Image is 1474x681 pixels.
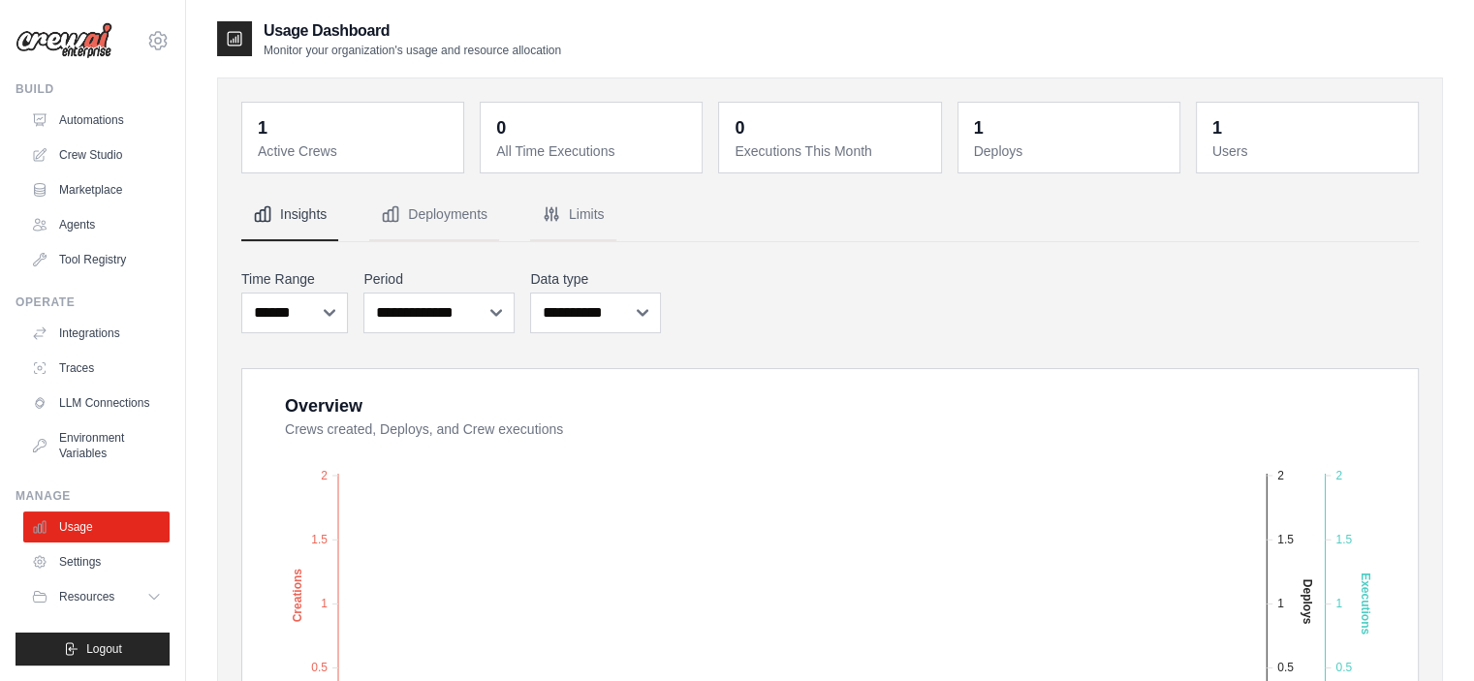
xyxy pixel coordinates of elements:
tspan: 1.5 [1335,532,1352,545]
dt: Crews created, Deploys, and Crew executions [285,419,1395,439]
img: Logo [16,22,112,59]
label: Data type [530,269,660,289]
tspan: 1 [1277,597,1284,610]
div: 1 [974,114,984,141]
tspan: 2 [1335,468,1342,481]
text: Creations [291,568,304,622]
p: Monitor your organization's usage and resource allocation [264,43,561,58]
tspan: 0.5 [1277,661,1294,674]
span: Resources [59,589,114,604]
a: Environment Variables [23,422,170,469]
div: 1 [258,114,267,141]
dt: All Time Executions [496,141,690,161]
tspan: 0.5 [311,661,328,674]
button: Logout [16,633,170,666]
a: Traces [23,353,170,384]
tspan: 2 [1277,468,1284,481]
a: Automations [23,105,170,136]
dt: Deploys [974,141,1168,161]
div: 0 [735,114,744,141]
tspan: 1 [321,597,328,610]
tspan: 2 [321,468,328,481]
label: Period [363,269,515,289]
button: Insights [241,189,338,241]
tspan: 1.5 [1277,532,1294,545]
div: Manage [16,488,170,504]
tspan: 0.5 [1335,661,1352,674]
tspan: 1.5 [311,532,328,545]
dt: Users [1212,141,1406,161]
button: Limits [530,189,616,241]
a: Crew Studio [23,139,170,170]
button: Deployments [369,189,499,241]
label: Time Range [241,269,348,289]
a: Usage [23,511,170,542]
a: LLM Connections [23,387,170,418]
div: 0 [496,114,506,141]
a: Agents [23,209,170,240]
dt: Executions This Month [735,141,928,161]
div: 1 [1212,114,1222,141]
text: Executions [1359,573,1372,635]
tspan: 1 [1335,597,1342,610]
a: Integrations [23,318,170,349]
h2: Usage Dashboard [264,19,561,43]
a: Settings [23,546,170,577]
div: Operate [16,294,170,310]
text: Deploys [1301,578,1314,624]
a: Tool Registry [23,244,170,275]
button: Resources [23,581,170,612]
span: Logout [86,641,122,657]
a: Marketplace [23,174,170,205]
nav: Tabs [241,189,1419,241]
dt: Active Crews [258,141,452,161]
div: Build [16,81,170,97]
div: Overview [285,392,362,419]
